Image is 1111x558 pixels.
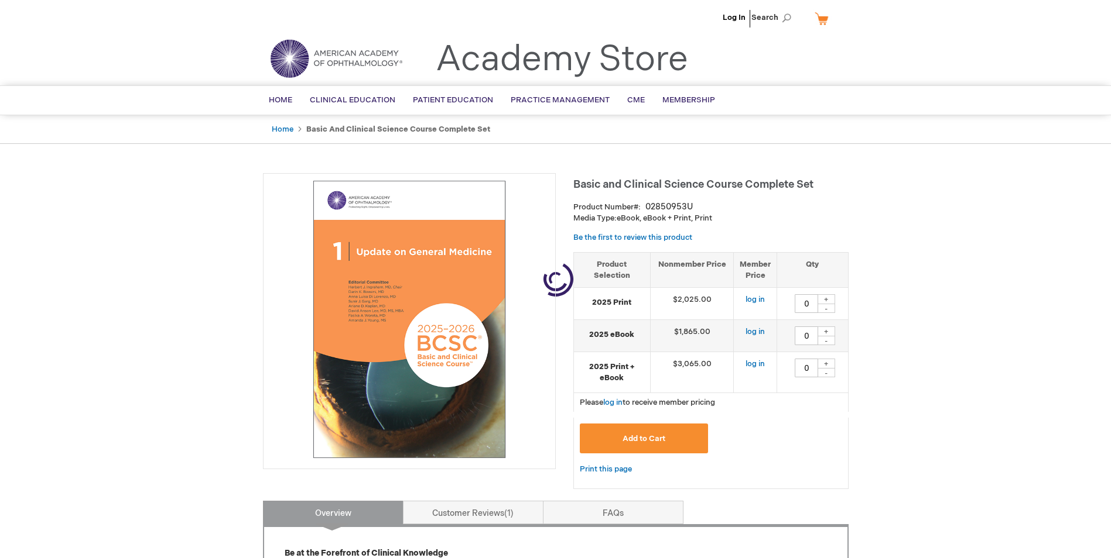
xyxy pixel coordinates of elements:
[746,359,765,368] a: log in
[777,252,848,287] th: Qty
[795,294,818,313] input: Qty
[504,508,514,518] span: 1
[818,326,835,336] div: +
[580,361,644,383] strong: 2025 Print + eBook
[818,336,835,345] div: -
[723,13,746,22] a: Log In
[627,95,645,105] span: CME
[746,295,765,304] a: log in
[818,304,835,313] div: -
[818,359,835,368] div: +
[573,178,813,191] span: Basic and Clinical Science Course Complete Set
[413,95,493,105] span: Patient Education
[574,252,651,287] th: Product Selection
[662,95,715,105] span: Membership
[263,501,404,524] a: Overview
[580,398,715,407] span: Please to receive member pricing
[306,125,490,134] strong: Basic and Clinical Science Course Complete Set
[573,202,641,212] strong: Product Number
[818,368,835,377] div: -
[818,294,835,304] div: +
[511,95,610,105] span: Practice Management
[751,6,796,29] span: Search
[650,288,734,320] td: $2,025.00
[734,252,777,287] th: Member Price
[795,359,818,377] input: Qty
[650,320,734,352] td: $1,865.00
[645,201,693,213] div: 02850953U
[573,233,692,242] a: Be the first to review this product
[403,501,543,524] a: Customer Reviews1
[272,125,293,134] a: Home
[269,180,549,459] img: Basic and Clinical Science Course Complete Set
[623,434,665,443] span: Add to Cart
[795,326,818,345] input: Qty
[650,252,734,287] th: Nonmember Price
[543,501,683,524] a: FAQs
[580,329,644,340] strong: 2025 eBook
[436,39,688,81] a: Academy Store
[285,548,448,558] strong: Be at the Forefront of Clinical Knowledge
[573,213,849,224] p: eBook, eBook + Print, Print
[580,462,632,477] a: Print this page
[310,95,395,105] span: Clinical Education
[746,327,765,336] a: log in
[603,398,623,407] a: log in
[269,95,292,105] span: Home
[650,352,734,393] td: $3,065.00
[580,297,644,308] strong: 2025 Print
[573,213,617,223] strong: Media Type:
[580,423,709,453] button: Add to Cart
